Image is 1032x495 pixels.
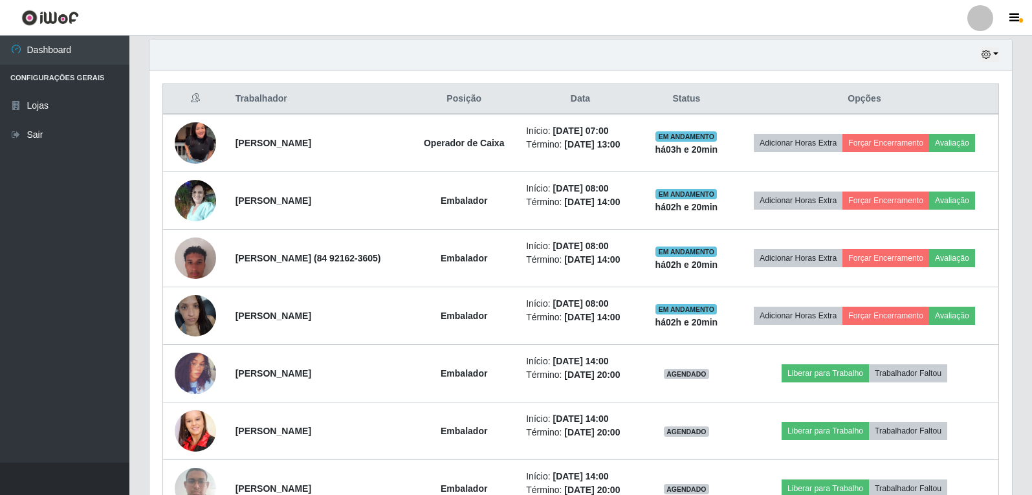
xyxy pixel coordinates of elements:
img: 1755730683676.jpeg [175,180,216,221]
time: [DATE] 14:00 [564,254,620,265]
button: Trabalhador Faltou [869,364,947,382]
strong: [PERSON_NAME] [236,483,311,494]
time: [DATE] 08:00 [553,241,608,251]
li: Término: [526,253,634,267]
time: [DATE] 20:00 [564,427,620,437]
button: Adicionar Horas Extra [754,249,842,267]
button: Forçar Encerramento [842,192,929,210]
strong: há 02 h e 20 min [655,259,718,270]
th: Trabalhador [228,84,410,115]
strong: [PERSON_NAME] [236,195,311,206]
strong: há 03 h e 20 min [655,144,718,155]
strong: Embalador [441,195,487,206]
time: [DATE] 14:00 [553,356,608,366]
time: [DATE] 14:00 [564,312,620,322]
th: Status [642,84,730,115]
li: Início: [526,412,634,426]
time: [DATE] 20:00 [564,369,620,380]
li: Término: [526,368,634,382]
strong: Embalador [441,426,487,436]
time: [DATE] 14:00 [553,471,608,481]
strong: Embalador [441,368,487,379]
th: Posição [410,84,518,115]
li: Início: [526,239,634,253]
button: Avaliação [929,249,975,267]
span: EM ANDAMENTO [655,247,717,257]
strong: [PERSON_NAME] [236,138,311,148]
li: Término: [526,195,634,209]
button: Forçar Encerramento [842,307,929,325]
time: [DATE] 08:00 [553,183,608,193]
li: Término: [526,426,634,439]
strong: [PERSON_NAME] [236,426,311,436]
th: Opções [730,84,998,115]
strong: [PERSON_NAME] [236,368,311,379]
li: Início: [526,470,634,483]
button: Trabalhador Faltou [869,422,947,440]
time: [DATE] 14:00 [553,413,608,424]
strong: [PERSON_NAME] [236,311,311,321]
span: AGENDADO [664,484,709,494]
li: Término: [526,311,634,324]
strong: há 02 h e 20 min [655,202,718,212]
button: Avaliação [929,192,975,210]
strong: há 02 h e 20 min [655,317,718,327]
span: AGENDADO [664,369,709,379]
li: Início: [526,297,634,311]
button: Forçar Encerramento [842,249,929,267]
time: [DATE] 13:00 [564,139,620,149]
img: 1757029049891.jpeg [175,288,216,343]
strong: Embalador [441,311,487,321]
button: Liberar para Trabalho [782,364,869,382]
strong: [PERSON_NAME] (84 92162-3605) [236,253,381,263]
span: EM ANDAMENTO [655,304,717,314]
button: Liberar para Trabalho [782,422,869,440]
strong: Embalador [441,483,487,494]
th: Data [518,84,642,115]
button: Avaliação [929,134,975,152]
span: EM ANDAMENTO [655,131,717,142]
img: 1756746838207.jpeg [175,98,216,188]
span: EM ANDAMENTO [655,189,717,199]
li: Início: [526,124,634,138]
button: Adicionar Horas Extra [754,192,842,210]
img: 1756411135914.jpeg [175,346,216,401]
img: 1756232807381.jpeg [175,221,216,295]
button: Avaliação [929,307,975,325]
time: [DATE] 08:00 [553,298,608,309]
time: [DATE] 20:00 [564,485,620,495]
li: Início: [526,182,634,195]
li: Início: [526,355,634,368]
span: AGENDADO [664,426,709,437]
time: [DATE] 07:00 [553,126,608,136]
strong: Operador de Caixa [424,138,505,148]
time: [DATE] 14:00 [564,197,620,207]
strong: Embalador [441,253,487,263]
img: CoreUI Logo [21,10,79,26]
button: Adicionar Horas Extra [754,307,842,325]
img: 1756658111614.jpeg [175,400,216,462]
li: Término: [526,138,634,151]
button: Adicionar Horas Extra [754,134,842,152]
button: Forçar Encerramento [842,134,929,152]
